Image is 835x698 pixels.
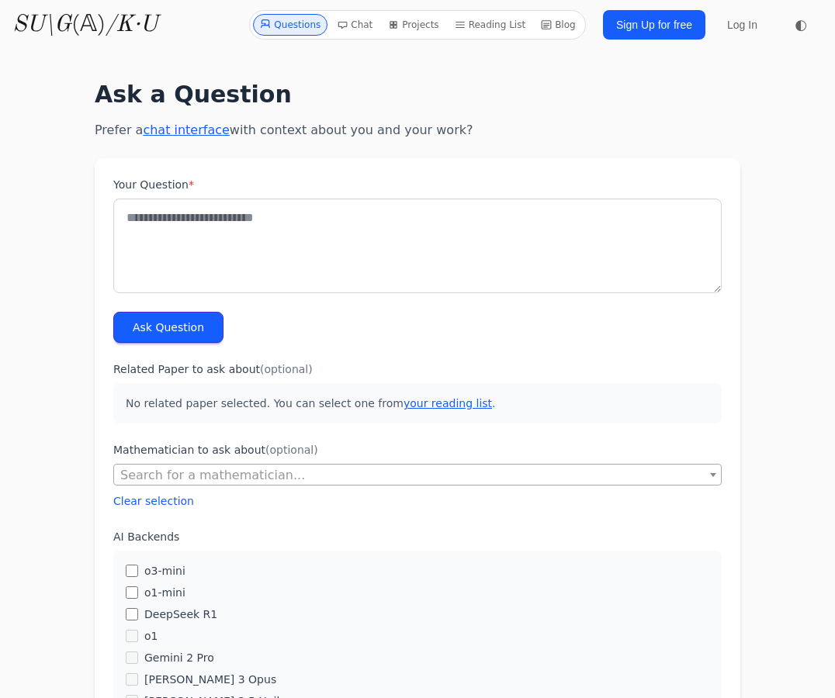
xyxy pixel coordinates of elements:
[113,383,722,423] p: No related paper selected. You can select one from .
[114,465,721,486] span: Search for a mathematician...
[113,442,722,458] label: Mathematician to ask about
[260,363,313,375] span: (optional)
[113,312,223,343] button: Ask Question
[382,14,445,36] a: Projects
[404,397,492,409] a: your reading list
[785,9,816,40] button: ◐
[12,11,158,39] a: SU\G(𝔸)/K·U
[144,672,276,687] label: [PERSON_NAME] 3 Opus
[12,13,71,36] i: SU\G
[795,18,807,32] span: ◐
[95,81,740,109] h1: Ask a Question
[113,177,722,192] label: Your Question
[144,628,158,644] label: o1
[144,650,214,665] label: Gemini 2 Pro
[113,464,722,485] span: Search for a mathematician...
[120,468,305,482] span: Search for a mathematician...
[331,14,379,36] a: Chat
[144,606,217,622] label: DeepSeek R1
[144,585,185,600] label: o1-mini
[535,14,582,36] a: Blog
[718,11,767,39] a: Log In
[95,121,740,140] p: Prefer a with context about you and your work?
[253,14,327,36] a: Questions
[113,361,722,377] label: Related Paper to ask about
[603,10,705,40] a: Sign Up for free
[113,529,722,544] label: AI Backends
[144,563,185,579] label: o3-mini
[449,14,532,36] a: Reading List
[143,123,229,137] a: chat interface
[113,493,194,509] button: Clear selection
[106,13,158,36] i: /K·U
[265,444,318,456] span: (optional)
